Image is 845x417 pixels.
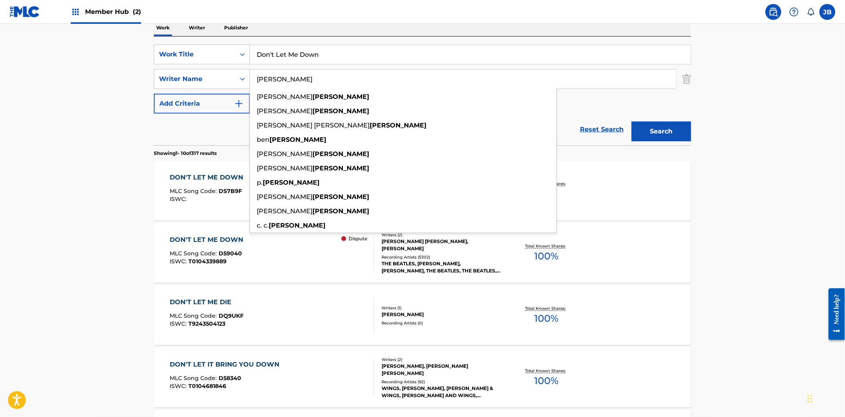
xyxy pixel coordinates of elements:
[382,379,502,385] div: Recording Artists ( 92 )
[170,320,189,327] span: ISWC :
[170,250,219,257] span: MLC Song Code :
[257,107,312,115] span: [PERSON_NAME]
[154,286,691,345] a: DON'T LET ME DIEMLC Song Code:DQ9UKFISWC:T9243504123Writers (1)[PERSON_NAME]Recording Artists (0)...
[382,320,502,326] div: Recording Artists ( 0 )
[576,121,628,138] a: Reset Search
[257,122,370,129] span: [PERSON_NAME] [PERSON_NAME]
[133,8,141,15] span: (2)
[382,254,502,260] div: Recording Artists ( 5302 )
[534,249,558,263] span: 100 %
[263,179,320,186] strong: [PERSON_NAME]
[312,107,369,115] strong: [PERSON_NAME]
[382,260,502,274] div: THE BEATLES, [PERSON_NAME], [PERSON_NAME], THE BEATLES, THE BEATLES, THE BEATLES, THE BEATLES
[170,360,284,369] div: DON'T LET IT BRING YOU DOWN
[154,161,691,220] a: DON'T LET ME DOWNMLC Song Code:DS7B9FISWC:Writers (2)[PERSON_NAME], [PERSON_NAME] [PERSON_NAME]Re...
[170,375,219,382] span: MLC Song Code :
[525,305,568,311] p: Total Known Shares:
[769,7,778,17] img: search
[525,243,568,249] p: Total Known Shares:
[257,136,269,143] span: ben
[382,363,502,377] div: [PERSON_NAME], [PERSON_NAME] [PERSON_NAME]
[219,250,242,257] span: D59040
[257,207,312,215] span: [PERSON_NAME]
[85,7,141,16] span: Member Hub
[170,312,219,319] span: MLC Song Code :
[154,94,250,114] button: Add Criteria
[808,387,812,411] div: Drag
[154,348,691,407] a: DON'T LET IT BRING YOU DOWNMLC Song Code:D58340ISWC:T0104681846Writers (2)[PERSON_NAME], [PERSON_...
[159,74,231,84] div: Writer Name
[312,164,369,172] strong: [PERSON_NAME]
[382,232,502,238] div: Writers ( 2 )
[257,222,269,229] span: c. c.
[219,375,242,382] span: D58340
[269,136,326,143] strong: [PERSON_NAME]
[382,385,502,399] div: WINGS, [PERSON_NAME], [PERSON_NAME] & WINGS, [PERSON_NAME] AND WINGS, [PERSON_NAME] & WINGS
[789,7,799,17] img: help
[170,258,189,265] span: ISWC :
[312,150,369,158] strong: [PERSON_NAME]
[805,379,845,417] iframe: Chat Widget
[71,7,80,17] img: Top Rightsholders
[382,305,502,311] div: Writers ( 1 )
[312,207,369,215] strong: [PERSON_NAME]
[219,187,242,195] span: DS7B9F
[170,382,189,390] span: ISWC :
[154,223,691,283] a: DON'T LET ME DOWNMLC Song Code:D59040ISWC:T0104339889 DisputeWriters (2)[PERSON_NAME] [PERSON_NAM...
[257,150,312,158] span: [PERSON_NAME]
[189,258,227,265] span: T0104339889
[219,312,244,319] span: DQ9UKF
[154,19,172,36] p: Work
[525,368,568,374] p: Total Known Shares:
[257,179,263,186] span: p.
[222,19,250,36] p: Publisher
[189,382,227,390] span: T0104681846
[682,69,691,89] img: Delete Criterion
[170,195,189,203] span: ISWC :
[154,150,217,157] p: Showing 1 - 10 of 317 results
[786,4,802,20] div: Help
[170,297,244,307] div: DON'T LET ME DIE
[257,93,312,100] span: [PERSON_NAME]
[312,93,369,100] strong: [PERSON_NAME]
[170,187,219,195] span: MLC Song Code :
[10,6,40,17] img: MLC Logo
[370,122,426,129] strong: [PERSON_NAME]
[159,50,231,59] div: Work Title
[349,235,367,242] p: Dispute
[257,193,312,201] span: [PERSON_NAME]
[186,19,207,36] p: Writer
[234,99,244,108] img: 9d2ae6d4665cec9f34b9.svg
[820,4,835,20] div: User Menu
[170,173,248,182] div: DON'T LET ME DOWN
[382,357,502,363] div: Writers ( 2 )
[823,282,845,346] iframe: Resource Center
[257,164,312,172] span: [PERSON_NAME]
[807,8,815,16] div: Notifications
[189,320,226,327] span: T9243504123
[269,222,326,229] strong: [PERSON_NAME]
[766,4,781,20] a: Public Search
[170,235,248,245] div: DON'T LET ME DOWN
[312,193,369,201] strong: [PERSON_NAME]
[154,44,691,145] form: Search Form
[534,311,558,326] span: 100 %
[632,122,691,141] button: Search
[382,238,502,252] div: [PERSON_NAME] [PERSON_NAME], [PERSON_NAME]
[382,311,502,318] div: [PERSON_NAME]
[534,374,558,388] span: 100 %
